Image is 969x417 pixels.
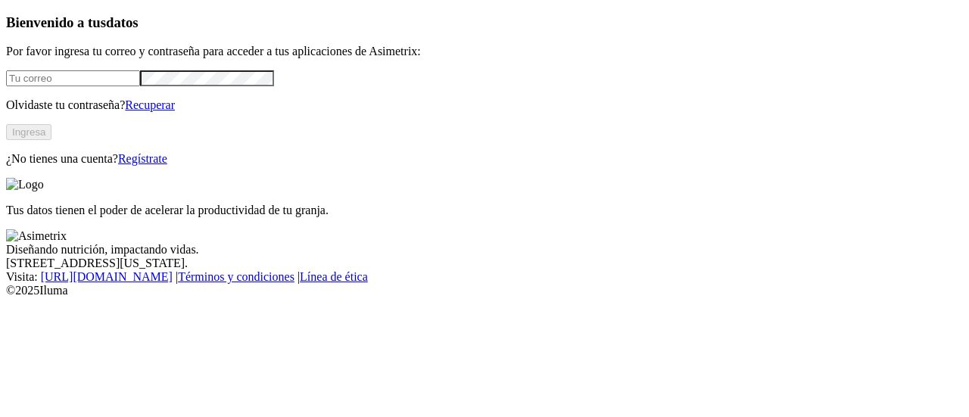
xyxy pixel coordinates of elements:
[41,270,173,283] a: [URL][DOMAIN_NAME]
[6,284,963,297] div: © 2025 Iluma
[6,204,963,217] p: Tus datos tienen el poder de acelerar la productividad de tu granja.
[6,152,963,166] p: ¿No tienes una cuenta?
[6,45,963,58] p: Por favor ingresa tu correo y contraseña para acceder a tus aplicaciones de Asimetrix:
[125,98,175,111] a: Recuperar
[106,14,139,30] span: datos
[6,257,963,270] div: [STREET_ADDRESS][US_STATE].
[300,270,368,283] a: Línea de ética
[6,243,963,257] div: Diseñando nutrición, impactando vidas.
[6,270,963,284] div: Visita : | |
[6,124,51,140] button: Ingresa
[6,229,67,243] img: Asimetrix
[178,270,294,283] a: Términos y condiciones
[6,14,963,31] h3: Bienvenido a tus
[6,98,963,112] p: Olvidaste tu contraseña?
[6,178,44,191] img: Logo
[118,152,167,165] a: Regístrate
[6,70,140,86] input: Tu correo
